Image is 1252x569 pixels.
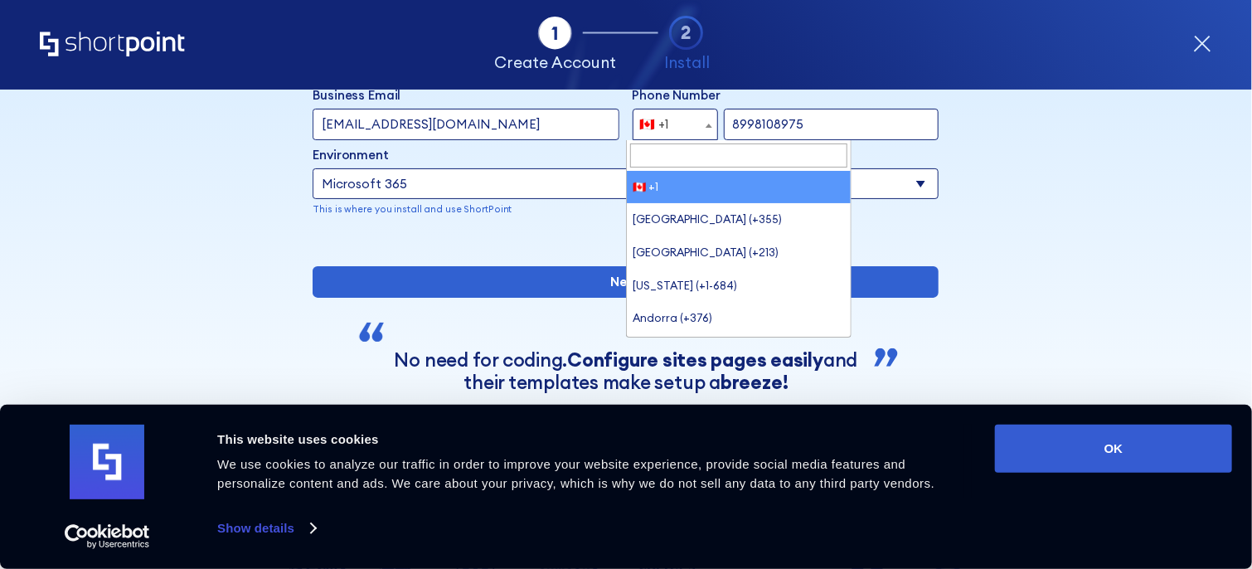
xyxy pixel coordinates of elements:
[630,143,847,168] input: Search
[627,269,851,302] li: [US_STATE] (+1-684)
[627,236,851,270] li: [GEOGRAPHIC_DATA] (+213)
[70,425,144,499] img: logo
[995,425,1232,473] button: OK
[35,524,180,549] a: Usercentrics Cookiebot - opens in a new window
[217,430,958,450] div: This website uses cookies
[627,203,851,236] li: [GEOGRAPHIC_DATA] (+355)
[627,335,851,368] li: [GEOGRAPHIC_DATA] (+244)
[217,516,315,541] a: Show details
[627,171,851,204] li: 🇨🇦 +1
[627,302,851,335] li: Andorra (+376)
[217,457,934,490] span: We use cookies to analyze our traffic in order to improve your website experience, provide social...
